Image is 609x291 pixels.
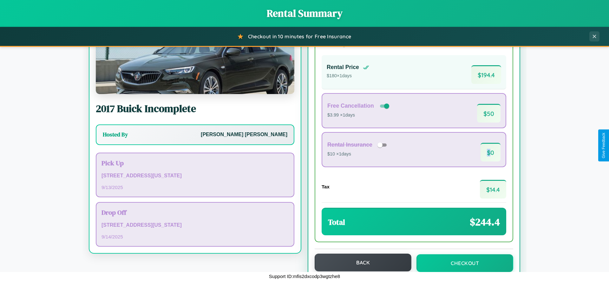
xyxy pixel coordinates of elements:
[269,272,340,281] p: Support ID: mfis2dxcodp3wgtzhe8
[477,104,501,123] span: $ 50
[103,131,128,138] h3: Hosted By
[327,150,389,158] p: $10 × 1 days
[101,158,289,168] h3: Pick Up
[6,6,603,20] h1: Rental Summary
[101,232,289,241] p: 9 / 14 / 2025
[322,184,330,189] h4: Tax
[416,254,513,272] button: Checkout
[101,221,289,230] p: [STREET_ADDRESS][US_STATE]
[101,183,289,192] p: 9 / 13 / 2025
[327,72,369,80] p: $ 180 × 1 days
[327,142,372,148] h4: Rental Insurance
[201,130,287,139] p: [PERSON_NAME] [PERSON_NAME]
[471,65,501,84] span: $ 194.4
[470,215,500,229] span: $ 244.4
[101,171,289,180] p: [STREET_ADDRESS][US_STATE]
[96,102,294,116] h2: 2017 Buick Incomplete
[601,133,606,158] div: Give Feedback
[480,180,506,199] span: $ 14.4
[101,208,289,217] h3: Drop Off
[327,111,390,119] p: $3.99 × 1 days
[481,143,501,161] span: $ 0
[315,254,411,271] button: Back
[328,217,345,227] h3: Total
[248,33,351,40] span: Checkout in 10 minutes for Free Insurance
[327,64,359,71] h4: Rental Price
[96,31,294,94] img: Buick Incomplete
[327,103,374,109] h4: Free Cancellation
